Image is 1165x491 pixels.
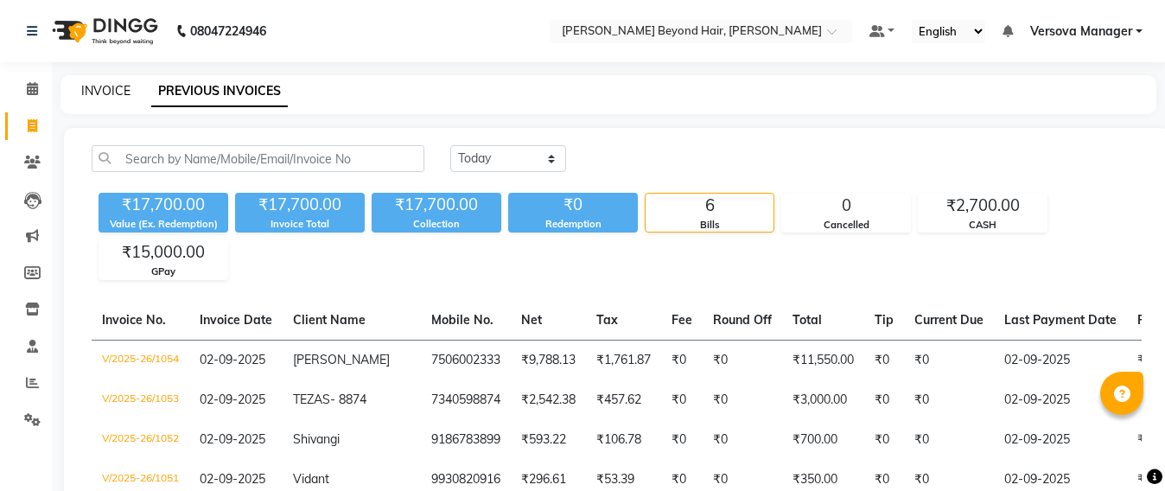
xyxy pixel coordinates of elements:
span: Vidant [293,471,329,487]
td: ₹0 [703,340,782,380]
div: Cancelled [782,218,910,233]
div: 6 [646,194,773,218]
span: [PERSON_NAME] [293,352,390,367]
span: Client Name [293,312,366,328]
td: 02-09-2025 [994,340,1127,380]
td: V/2025-26/1052 [92,420,189,460]
td: V/2025-26/1054 [92,340,189,380]
td: ₹2,542.38 [511,380,586,420]
td: 9186783899 [421,420,511,460]
div: Collection [372,217,501,232]
td: 02-09-2025 [994,380,1127,420]
div: ₹17,700.00 [99,193,228,217]
span: Current Due [914,312,984,328]
td: ₹593.22 [511,420,586,460]
td: ₹0 [703,420,782,460]
span: - 8874 [330,392,366,407]
span: Shivangi [293,431,340,447]
a: INVOICE [81,83,131,99]
td: 7340598874 [421,380,511,420]
div: ₹0 [508,193,638,217]
td: ₹457.62 [586,380,661,420]
td: ₹0 [904,340,994,380]
td: ₹0 [661,380,703,420]
input: Search by Name/Mobile/Email/Invoice No [92,145,424,172]
span: 02-09-2025 [200,431,265,447]
div: Redemption [508,217,638,232]
td: V/2025-26/1053 [92,380,189,420]
div: ₹2,700.00 [919,194,1047,218]
div: CASH [919,218,1047,233]
td: ₹0 [703,380,782,420]
td: ₹106.78 [586,420,661,460]
span: Total [793,312,822,328]
td: ₹3,000.00 [782,380,864,420]
td: ₹0 [864,380,904,420]
div: GPay [99,265,227,279]
span: TEZAS [293,392,330,407]
span: Tax [596,312,618,328]
td: ₹0 [904,380,994,420]
td: ₹0 [661,340,703,380]
b: 08047224946 [190,7,266,55]
span: 02-09-2025 [200,392,265,407]
span: Tip [875,312,894,328]
span: Last Payment Date [1004,312,1117,328]
td: ₹0 [661,420,703,460]
td: 02-09-2025 [994,420,1127,460]
td: ₹0 [864,420,904,460]
span: Mobile No. [431,312,493,328]
div: Value (Ex. Redemption) [99,217,228,232]
span: Invoice Date [200,312,272,328]
span: 02-09-2025 [200,471,265,487]
div: ₹17,700.00 [372,193,501,217]
td: ₹9,788.13 [511,340,586,380]
td: ₹0 [904,420,994,460]
span: Invoice No. [102,312,166,328]
span: Fee [672,312,692,328]
td: ₹700.00 [782,420,864,460]
img: logo [44,7,162,55]
td: ₹11,550.00 [782,340,864,380]
div: 0 [782,194,910,218]
span: 02-09-2025 [200,352,265,367]
span: Versova Manager [1030,22,1132,41]
div: Bills [646,218,773,233]
span: Round Off [713,312,772,328]
td: ₹0 [864,340,904,380]
div: ₹17,700.00 [235,193,365,217]
td: 7506002333 [421,340,511,380]
a: PREVIOUS INVOICES [151,76,288,107]
span: Net [521,312,542,328]
td: ₹1,761.87 [586,340,661,380]
div: ₹15,000.00 [99,240,227,265]
div: Invoice Total [235,217,365,232]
